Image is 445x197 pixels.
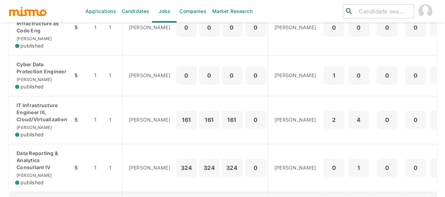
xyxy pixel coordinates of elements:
p: 0 [351,70,366,80]
p: 1 [351,163,366,173]
p: 0 [408,70,423,80]
span: [PERSON_NAME] [15,125,52,130]
span: published [20,42,44,49]
span: published [20,131,44,138]
p: 161 [224,115,240,125]
p: 0 [224,23,240,32]
p: 4 [351,115,366,125]
p: 0 [248,23,263,32]
p: 0 [379,115,395,125]
span: [PERSON_NAME] [15,173,52,178]
p: 0 [379,163,395,173]
p: Data Reporting & Analytics Consultant IV [15,150,67,171]
td: 1 [107,144,122,192]
p: 2 [326,115,342,125]
p: 324 [202,163,217,173]
p: [PERSON_NAME] [129,116,170,123]
td: 5 [73,96,89,144]
span: published [20,179,44,186]
p: [PERSON_NAME] [274,116,316,123]
img: logo [8,6,47,17]
p: 161 [202,115,217,125]
span: [PERSON_NAME] [15,36,52,41]
p: 0 [248,163,263,173]
p: 161 [179,115,194,125]
td: 1 [107,55,122,96]
p: 324 [224,163,240,173]
p: Cyber Data Protection Engineer [15,61,67,75]
td: 5 [73,144,89,192]
p: 0 [179,70,194,80]
p: 1 [326,70,342,80]
p: 0 [326,23,342,32]
p: [PERSON_NAME] [129,24,170,31]
p: [PERSON_NAME] [274,24,316,31]
img: Maia Reyes [418,4,432,18]
input: Candidate search [356,6,411,16]
td: 1 [89,144,107,192]
p: 0 [408,163,423,173]
p: [PERSON_NAME] [129,164,170,171]
p: 324 [179,163,194,173]
p: 0 [202,70,217,80]
p: 0 [379,70,395,80]
p: IT Infrastructure Engineer III, Cloud/Virtualization [15,102,67,123]
td: 1 [107,96,122,144]
p: 0 [202,23,217,32]
p: [PERSON_NAME] [274,164,316,171]
p: 0 [248,115,263,125]
td: 1 [89,96,107,144]
p: [PERSON_NAME] [129,72,170,79]
td: 5 [73,55,89,96]
p: 0 [248,70,263,80]
p: 0 [408,115,423,125]
span: published [20,83,44,90]
td: 1 [89,55,107,96]
p: 0 [326,163,342,173]
p: 0 [379,23,395,32]
span: [PERSON_NAME] [15,77,52,82]
p: 0 [351,23,366,32]
p: [PERSON_NAME] [274,72,316,79]
p: 0 [408,23,423,32]
p: 0 [224,70,240,80]
p: 0 [179,23,194,32]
